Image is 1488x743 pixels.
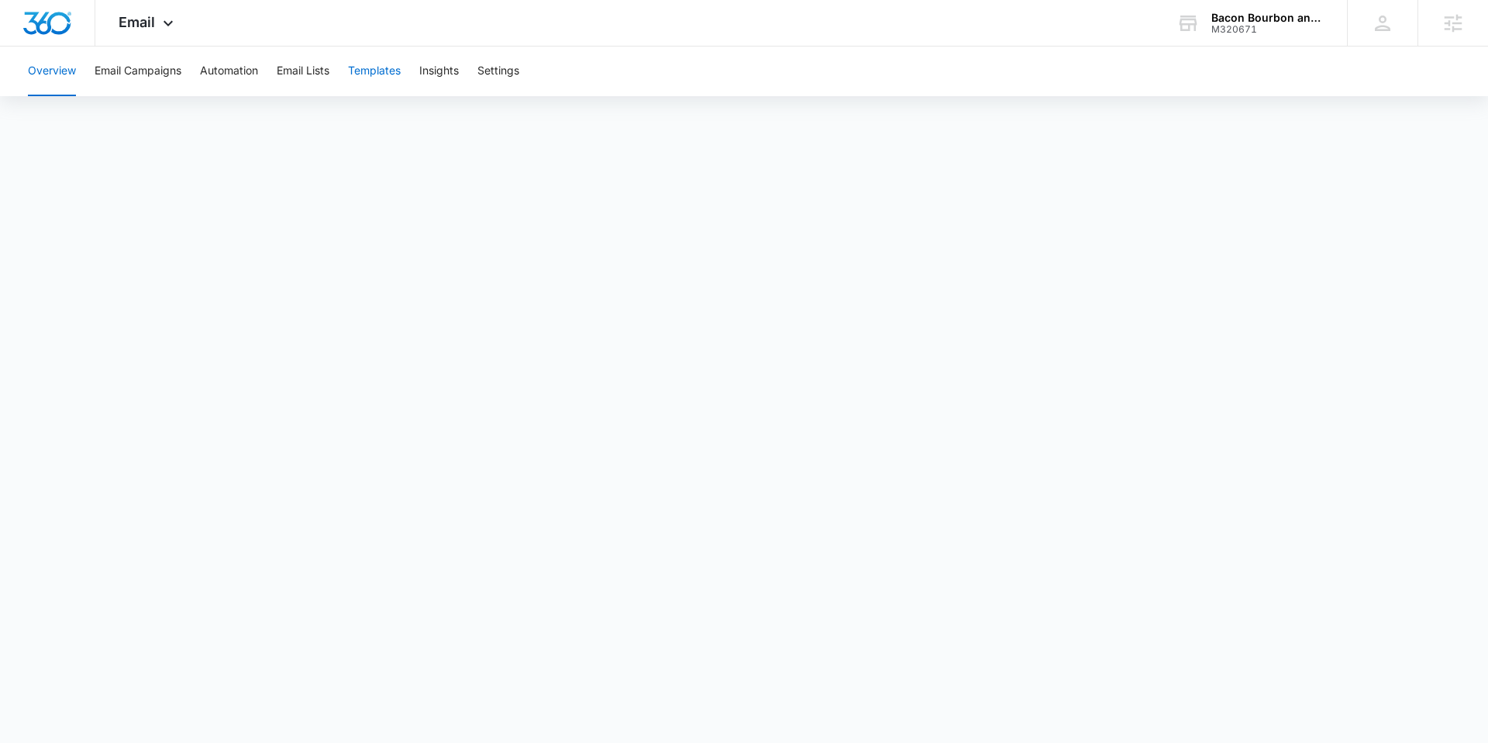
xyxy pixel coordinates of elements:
button: Automation [200,47,258,96]
button: Settings [477,47,519,96]
button: Email Campaigns [95,47,181,96]
button: Templates [348,47,401,96]
button: Email Lists [277,47,329,96]
span: Email [119,14,155,30]
div: account id [1211,24,1324,35]
button: Overview [28,47,76,96]
div: account name [1211,12,1324,24]
button: Insights [419,47,459,96]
